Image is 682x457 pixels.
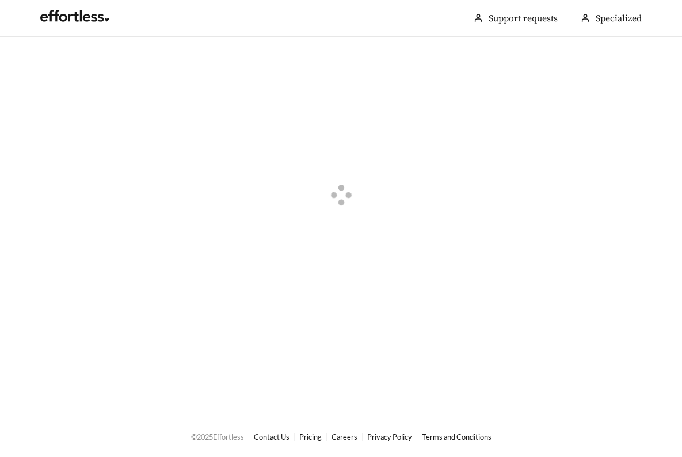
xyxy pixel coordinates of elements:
span: © 2025 Effortless [191,432,244,441]
a: Pricing [299,432,322,441]
a: Privacy Policy [367,432,412,441]
a: Careers [332,432,357,441]
span: Specialized [596,13,642,24]
a: Contact Us [254,432,289,441]
a: Support requests [489,13,558,24]
a: Terms and Conditions [422,432,492,441]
